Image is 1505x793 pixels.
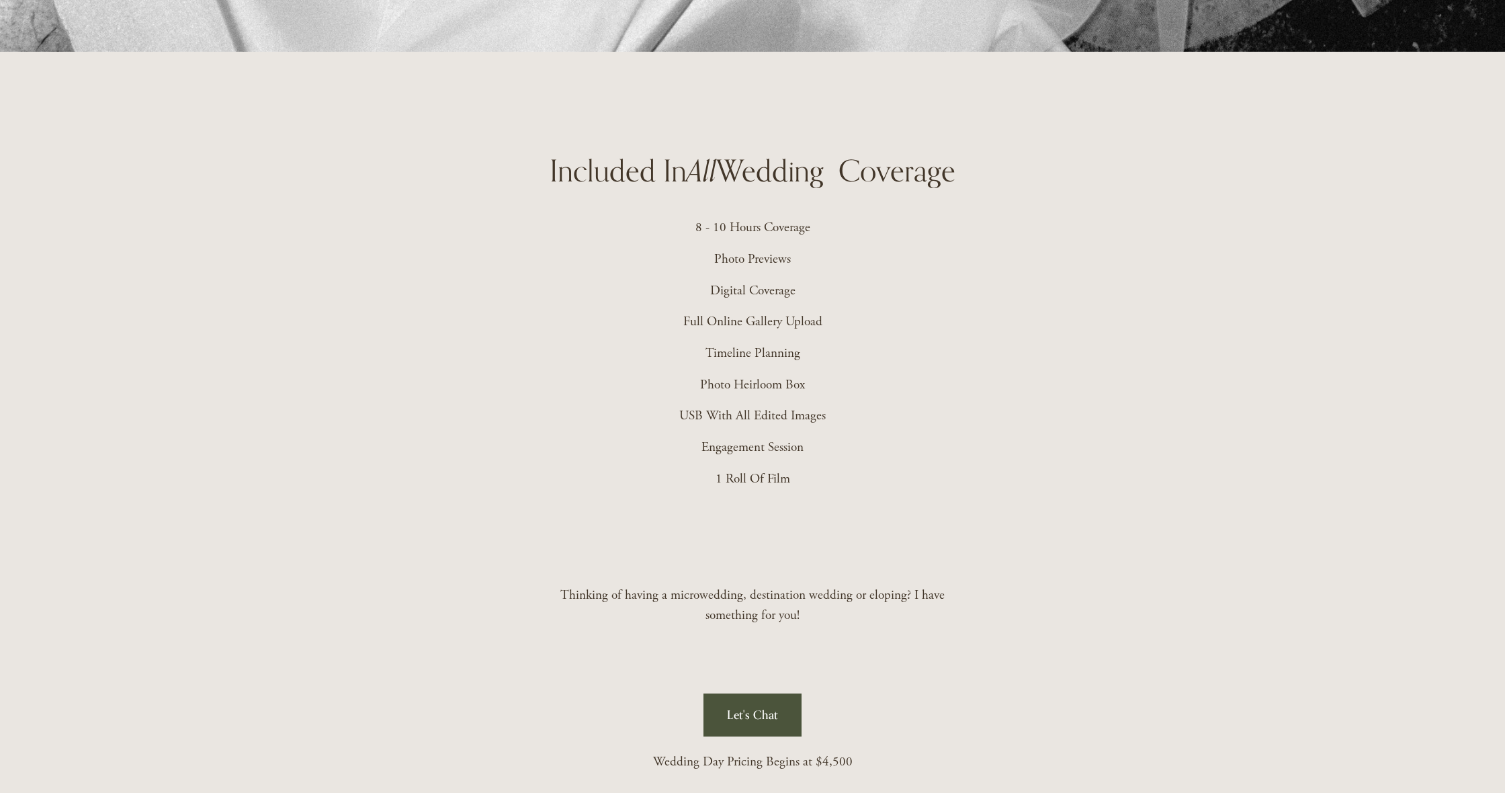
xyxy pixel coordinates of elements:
p: Thinking of having a microwedding, destination wedding or eloping? I have something for you! [554,585,952,626]
h2: Included In Wedding Coverage [452,151,1053,192]
p: Full Online Gallery Upload [554,312,952,333]
em: All [687,147,716,196]
p: Timeline Planning [554,343,952,364]
p: 8 - 10 Hours Coverage [554,218,952,239]
p: Digital Coverage [554,281,952,302]
p: Photo Previews [554,249,952,270]
p: 1 Roll Of Film [554,469,952,490]
p: Wedding Day Pricing Begins at $4,500 [554,752,952,773]
p: Engagement Session [554,437,952,458]
a: Let's Chat [703,694,802,736]
p: USB With All Edited Images [554,406,952,427]
p: Photo Heirloom Box [554,375,952,396]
